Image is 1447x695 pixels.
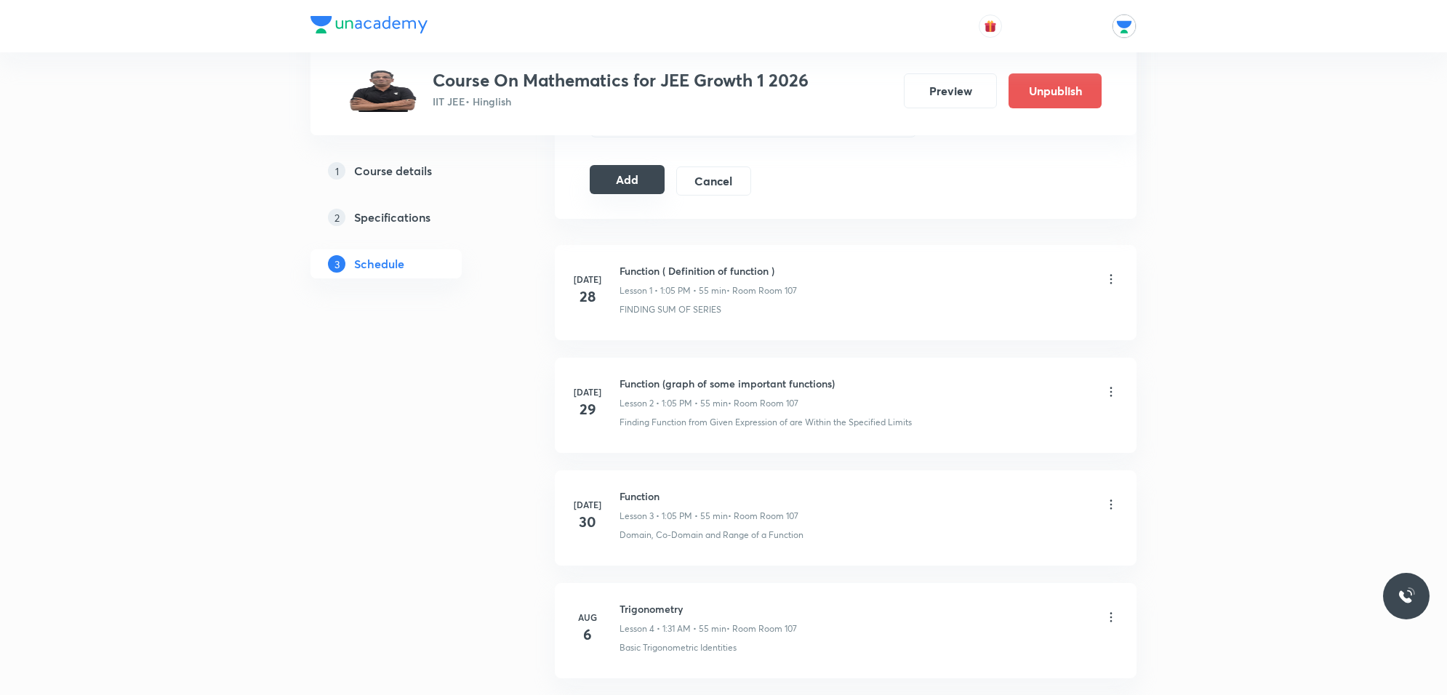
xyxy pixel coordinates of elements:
img: ttu [1398,587,1415,605]
h6: Aug [573,611,602,624]
p: IIT JEE • Hinglish [433,94,809,109]
p: Domain, Co-Domain and Range of a Function [620,529,803,542]
p: • Room Room 107 [728,510,798,523]
h4: 28 [573,286,602,308]
h6: Function (graph of some important functions) [620,376,835,391]
h4: 29 [573,398,602,420]
p: Finding Function from Given Expression of are Within the Specified Limits [620,416,912,429]
h3: Course On Mathematics for JEE Growth 1 2026 [433,70,809,91]
p: 2 [328,209,345,226]
h5: Schedule [354,255,404,273]
h6: [DATE] [573,273,602,286]
p: Lesson 3 • 1:05 PM • 55 min [620,510,728,523]
a: 2Specifications [310,203,508,232]
button: Cancel [676,166,751,196]
p: Basic Trigonometric Identities [620,641,737,654]
a: Company Logo [310,16,428,37]
p: 1 [328,162,345,180]
button: Unpublish [1009,73,1102,108]
h4: 30 [573,511,602,533]
p: • Room Room 107 [728,397,798,410]
p: • Room Room 107 [726,622,797,635]
p: FINDING SUM OF SERIES [620,303,721,316]
img: avatar [984,20,997,33]
h6: Function ( Definition of function ) [620,263,797,278]
h6: Trigonometry [620,601,797,616]
a: 1Course details [310,156,508,185]
p: Lesson 4 • 1:31 AM • 55 min [620,622,726,635]
h6: [DATE] [573,498,602,511]
button: avatar [979,15,1002,38]
h5: Course details [354,162,432,180]
p: Lesson 2 • 1:05 PM • 55 min [620,397,728,410]
img: Unacademy Jodhpur [1112,14,1137,39]
h5: Specifications [354,209,430,226]
p: 3 [328,255,345,273]
button: Add [590,165,665,194]
img: 53d08ae8709e43c1a83de0ed23052bb2.jpg [345,70,421,112]
h4: 6 [573,624,602,646]
button: Preview [904,73,997,108]
h6: [DATE] [573,385,602,398]
p: Lesson 1 • 1:05 PM • 55 min [620,284,726,297]
p: • Room Room 107 [726,284,797,297]
h6: Function [620,489,798,504]
img: Company Logo [310,16,428,33]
